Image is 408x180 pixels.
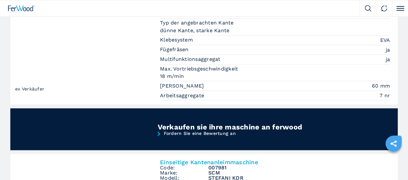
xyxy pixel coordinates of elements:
[10,131,398,155] a: Fordern Sie eine Bewertung an
[160,170,208,175] span: Marke:
[386,56,390,63] em: ja
[381,5,387,12] img: Contact us
[160,65,240,72] p: Max. Vortriebsgeschwindigkeit
[160,46,190,53] p: Fügefräsen
[14,85,46,93] span: ex Verkäufer
[365,5,371,12] img: Search
[380,36,390,44] em: EVA
[208,165,390,170] h3: 007981
[160,27,390,34] em: dünne Kante, starke Kante
[381,151,403,175] iframe: Chat
[8,5,35,11] img: Ferwood
[372,82,390,90] em: 60 mm
[160,56,222,63] p: Multifunktionsaggregat
[208,170,390,175] h3: SCM
[160,92,206,99] p: Arbeitsaggregate
[386,46,390,53] em: ja
[380,92,390,99] em: 7 nr
[157,124,398,131] div: Verkaufen sie ihre maschine an ferwood
[160,36,194,43] p: Klebesystem
[392,0,408,16] button: Click to toggle menu
[160,72,390,80] em: 18 m/min
[160,82,206,90] p: [PERSON_NAME]
[160,19,235,26] p: Typ der angebrachten Kante
[160,159,390,165] h2: Einseitige Kantenanleimmaschine
[385,136,402,152] a: sharethis
[160,165,208,170] span: Code:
